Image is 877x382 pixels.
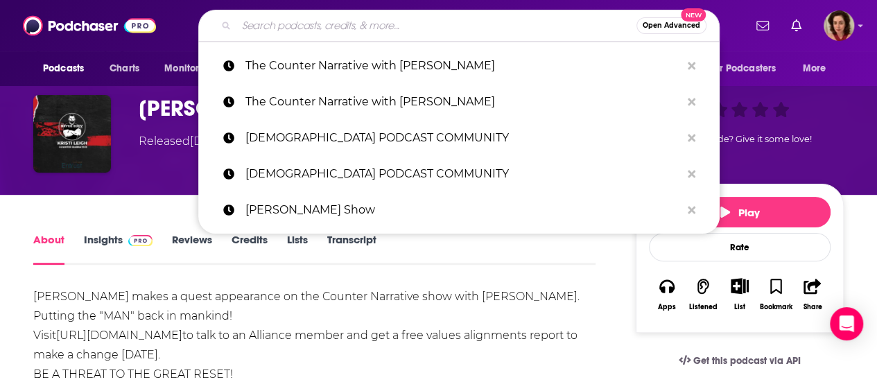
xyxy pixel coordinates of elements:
[824,10,854,41] img: User Profile
[245,192,681,228] p: Sam Sorbo Show
[830,307,863,340] div: Open Intercom Messenger
[198,192,720,228] a: [PERSON_NAME] Show
[803,303,822,311] div: Share
[658,303,676,311] div: Apps
[643,22,700,29] span: Open Advanced
[327,233,376,265] a: Transcript
[198,156,720,192] a: [DEMOGRAPHIC_DATA] PODCAST COMMUNITY
[128,235,153,246] img: Podchaser Pro
[685,269,721,320] button: Listened
[245,120,681,156] p: CHRISTIAN PODCAST COMMUNITY
[110,59,139,78] span: Charts
[803,59,826,78] span: More
[734,302,745,311] div: List
[824,10,854,41] span: Logged in as hdrucker
[33,55,102,82] button: open menu
[649,233,831,261] div: Rate
[101,55,148,82] a: Charts
[785,14,807,37] a: Show notifications dropdown
[725,278,754,293] button: Show More Button
[649,197,831,227] button: Play
[758,269,794,320] button: Bookmark
[720,206,760,219] span: Play
[198,48,720,84] a: The Counter Narrative with [PERSON_NAME]
[760,303,792,311] div: Bookmark
[668,344,812,378] a: Get this podcast via API
[700,55,796,82] button: open menu
[794,269,831,320] button: Share
[287,233,308,265] a: Lists
[649,269,685,320] button: Apps
[245,84,681,120] p: The Counter Narrative with Kristi Leigh
[155,55,232,82] button: open menu
[198,120,720,156] a: [DEMOGRAPHIC_DATA] PODCAST COMMUNITY
[245,156,681,192] p: CHRISTIAN PODCAST COMMUNITY
[751,14,774,37] a: Show notifications dropdown
[139,95,614,122] h1: Kristi Leigh | Counter Narrative
[84,233,153,265] a: InsightsPodchaser Pro
[668,134,812,144] span: Good episode? Give it some love!
[709,59,776,78] span: For Podcasters
[164,59,214,78] span: Monitoring
[33,233,64,265] a: About
[693,355,801,367] span: Get this podcast via API
[43,59,84,78] span: Podcasts
[139,133,227,150] div: Released [DATE]
[824,10,854,41] button: Show profile menu
[636,17,706,34] button: Open AdvancedNew
[198,84,720,120] a: The Counter Narrative with [PERSON_NAME]
[33,95,111,173] img: Kristi Leigh | Counter Narrative
[232,233,268,265] a: Credits
[245,48,681,84] p: The Counter Narrative with Kristi Leigh
[23,12,156,39] img: Podchaser - Follow, Share and Rate Podcasts
[722,269,758,320] div: Show More ButtonList
[689,303,718,311] div: Listened
[56,329,182,342] a: [URL][DOMAIN_NAME]
[793,55,844,82] button: open menu
[681,8,706,21] span: New
[198,10,720,42] div: Search podcasts, credits, & more...
[236,15,636,37] input: Search podcasts, credits, & more...
[172,233,212,265] a: Reviews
